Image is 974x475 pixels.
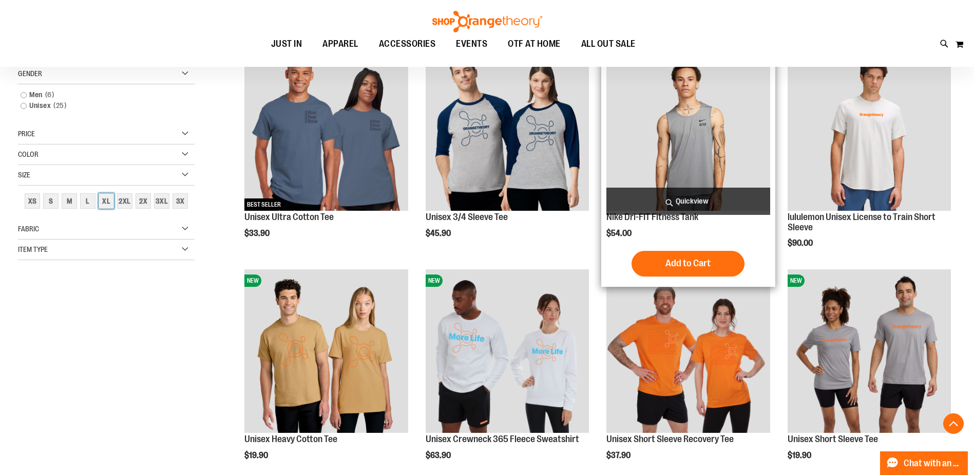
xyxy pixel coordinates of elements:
[431,11,544,32] img: Shop Orangetheory
[581,32,636,56] span: ALL OUT SALE
[171,192,189,210] a: 3X
[788,47,951,210] img: lululemon Unisex License to Train Short Sleeve
[117,193,132,209] div: 2XL
[943,413,964,434] button: Back To Top
[18,69,42,78] span: Gender
[15,100,185,111] a: Unisex25
[788,47,951,212] a: lululemon Unisex License to Train Short SleeveNEW
[43,89,57,100] span: 6
[606,47,770,210] img: Nike Dri-FIT Fitness Tank
[426,47,589,210] img: Unisex 3/4 Sleeve Tee
[601,42,775,286] div: product
[606,434,734,444] a: Unisex Short Sleeve Recovery Tee
[18,150,39,158] span: Color
[60,192,79,210] a: M
[606,269,770,434] a: Unisex Short Sleeve Recovery TeeNEW
[426,212,508,222] a: Unisex 3/4 Sleeve Tee
[379,32,436,56] span: ACCESSORIES
[244,47,408,210] img: Unisex Ultra Cotton Tee
[606,269,770,433] img: Unisex Short Sleeve Recovery Tee
[23,192,42,210] a: XS
[322,32,358,56] span: APPAREL
[244,269,408,434] a: Unisex Heavy Cotton TeeNEW
[18,225,39,233] span: Fabric
[244,229,271,238] span: $33.90
[880,451,968,475] button: Chat with an Expert
[244,212,334,222] a: Unisex Ultra Cotton Tee
[426,451,452,460] span: $63.90
[152,192,171,210] a: 3XL
[154,193,169,209] div: 3XL
[606,451,632,460] span: $37.90
[606,212,698,222] a: Nike Dri-FIT Fitness Tank
[97,192,116,210] a: XL
[426,229,452,238] span: $45.90
[15,89,185,100] a: Men6
[788,275,805,287] span: NEW
[62,193,77,209] div: M
[136,193,151,209] div: 2X
[18,245,48,253] span: Item Type
[271,32,302,56] span: JUST IN
[173,193,188,209] div: 3X
[244,198,283,211] span: BEST SELLER
[426,269,589,434] a: Unisex Crewneck 365 Fleece SweatshirtNEW
[788,269,951,434] a: Unisex Short Sleeve TeeNEW
[606,188,770,215] a: Quickview
[244,47,408,212] a: Unisex Ultra Cotton TeeNEWBEST SELLER
[244,275,261,287] span: NEW
[788,434,878,444] a: Unisex Short Sleeve Tee
[134,192,152,210] a: 2X
[426,47,589,212] a: Unisex 3/4 Sleeve TeeNEW
[18,171,30,179] span: Size
[665,258,711,269] span: Add to Cart
[43,193,59,209] div: S
[426,269,589,433] img: Unisex Crewneck 365 Fleece Sweatshirt
[426,434,579,444] a: Unisex Crewneck 365 Fleece Sweatshirt
[426,275,443,287] span: NEW
[25,193,40,209] div: XS
[80,193,96,209] div: L
[79,192,97,210] a: L
[244,269,408,433] img: Unisex Heavy Cotton Tee
[51,100,69,111] span: 25
[421,42,594,264] div: product
[508,32,561,56] span: OTF AT HOME
[116,192,134,210] a: 2XL
[788,212,935,232] a: lululemon Unisex License to Train Short Sleeve
[99,193,114,209] div: XL
[782,42,956,274] div: product
[606,229,633,238] span: $54.00
[244,434,337,444] a: Unisex Heavy Cotton Tee
[788,239,814,248] span: $90.00
[632,251,744,277] button: Add to Cart
[788,451,813,460] span: $19.90
[18,130,35,138] span: Price
[456,32,487,56] span: EVENTS
[606,47,770,212] a: Nike Dri-FIT Fitness TankNEW
[244,451,270,460] span: $19.90
[904,459,962,468] span: Chat with an Expert
[788,269,951,433] img: Unisex Short Sleeve Tee
[42,192,60,210] a: S
[239,42,413,264] div: product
